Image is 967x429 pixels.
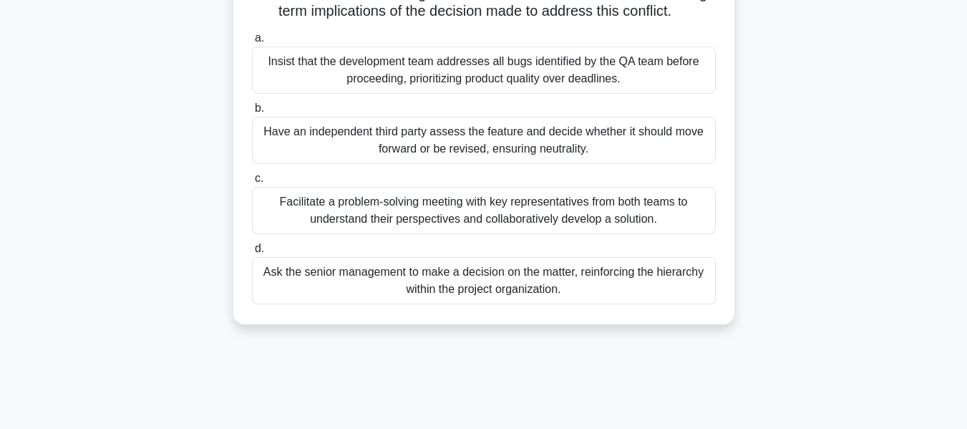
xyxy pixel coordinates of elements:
div: Insist that the development team addresses all bugs identified by the QA team before proceeding, ... [252,47,716,94]
span: b. [255,102,264,114]
div: Have an independent third party assess the feature and decide whether it should move forward or b... [252,117,716,164]
div: Ask the senior management to make a decision on the matter, reinforcing the hierarchy within the ... [252,257,716,304]
span: c. [255,172,263,184]
span: d. [255,242,264,254]
span: a. [255,32,264,44]
div: Facilitate a problem-solving meeting with key representatives from both teams to understand their... [252,187,716,234]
